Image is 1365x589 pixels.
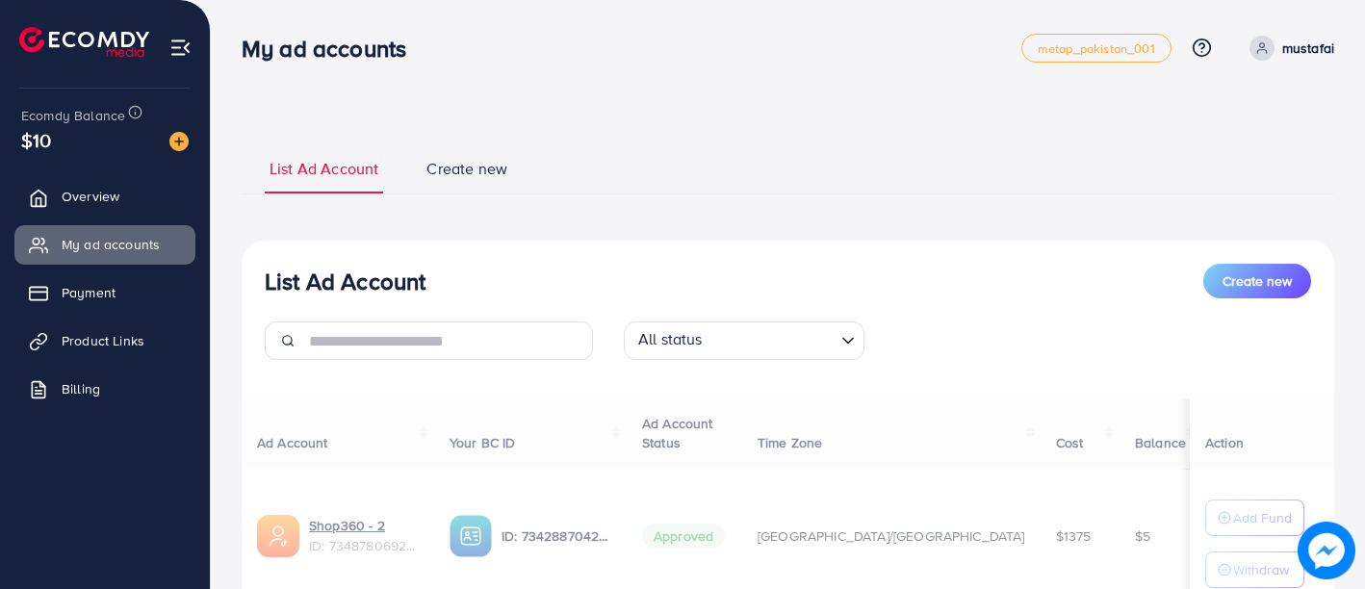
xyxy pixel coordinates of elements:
[1038,42,1155,55] span: metap_pakistan_001
[14,370,195,408] a: Billing
[169,132,189,151] img: image
[242,35,422,63] h3: My ad accounts
[14,225,195,264] a: My ad accounts
[14,177,195,216] a: Overview
[1021,34,1172,63] a: metap_pakistan_001
[624,321,864,360] div: Search for option
[21,126,51,154] span: $10
[1242,36,1334,61] a: mustafai
[1300,524,1354,578] img: image
[169,37,192,59] img: menu
[1203,264,1311,298] button: Create new
[62,235,160,254] span: My ad accounts
[21,106,125,125] span: Ecomdy Balance
[1223,271,1292,291] span: Create new
[62,283,116,302] span: Payment
[14,273,195,312] a: Payment
[270,158,378,180] span: List Ad Account
[62,379,100,398] span: Billing
[708,325,834,355] input: Search for option
[14,321,195,360] a: Product Links
[62,331,144,350] span: Product Links
[265,268,425,295] h3: List Ad Account
[634,324,707,355] span: All status
[426,158,507,180] span: Create new
[19,27,149,57] img: logo
[62,187,119,206] span: Overview
[1282,37,1334,60] p: mustafai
